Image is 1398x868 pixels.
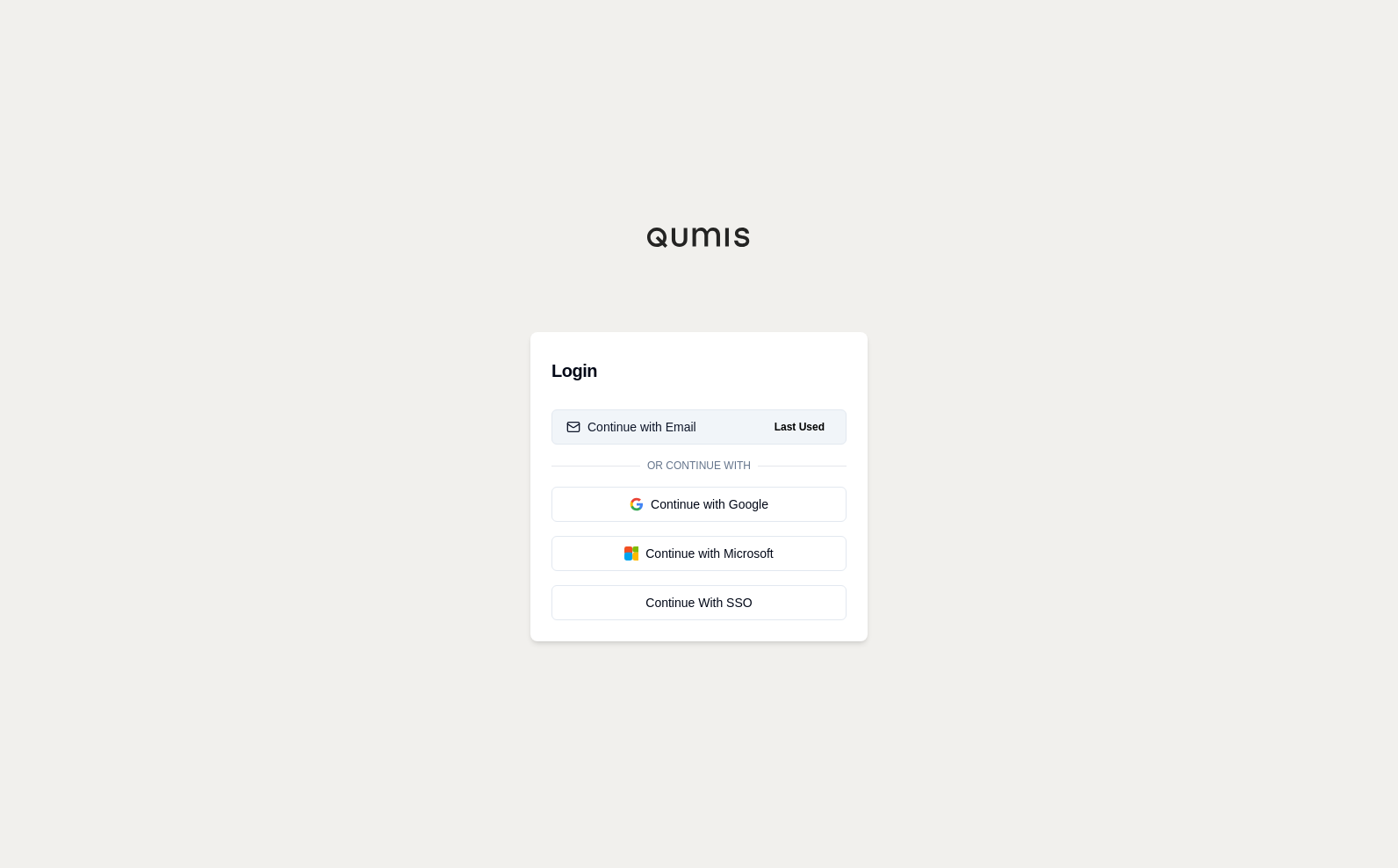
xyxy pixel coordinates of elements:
[551,585,847,620] a: Continue With SSO
[767,416,832,438] span: Last Used
[640,459,758,473] span: Or continue with
[551,487,847,522] button: Continue with Google
[566,594,832,611] div: Continue With SSO
[566,495,832,513] div: Continue with Google
[566,418,696,436] div: Continue with Email
[551,536,847,571] button: Continue with Microsoft
[551,353,847,388] h3: Login
[566,545,832,562] div: Continue with Microsoft
[551,409,847,445] button: Continue with EmailLast Used
[646,227,752,248] img: Qumis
